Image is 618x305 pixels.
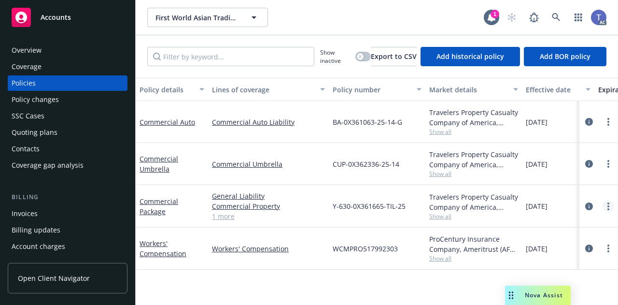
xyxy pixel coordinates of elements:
[8,43,127,58] a: Overview
[603,201,614,212] a: more
[8,158,127,173] a: Coverage gap analysis
[522,78,594,101] button: Effective date
[591,10,606,25] img: photo
[526,117,548,127] span: [DATE]
[41,14,71,21] span: Accounts
[8,59,127,74] a: Coverage
[505,286,517,305] div: Drag to move
[12,75,36,91] div: Policies
[212,159,325,169] a: Commercial Umbrella
[147,47,314,66] input: Filter by keyword...
[547,8,566,27] a: Search
[429,128,518,136] span: Show all
[526,244,548,254] span: [DATE]
[136,78,208,101] button: Policy details
[212,117,325,127] a: Commercial Auto Liability
[212,201,325,211] a: Commercial Property
[524,8,544,27] a: Report a Bug
[12,141,40,157] div: Contacts
[526,201,548,211] span: [DATE]
[540,52,590,61] span: Add BOR policy
[140,197,178,216] a: Commercial Package
[8,239,127,254] a: Account charges
[526,159,548,169] span: [DATE]
[212,211,325,221] a: 1 more
[429,254,518,262] span: Show all
[371,47,417,66] button: Export to CSV
[8,141,127,157] a: Contacts
[12,158,84,173] div: Coverage gap analysis
[429,149,518,170] div: Travelers Property Casualty Company of America, Travelers Insurance
[505,286,571,305] button: Nova Assist
[333,117,402,127] span: BA-0X361063-25-14-G
[12,59,42,74] div: Coverage
[140,239,186,258] a: Workers' Compensation
[212,244,325,254] a: Workers' Compensation
[425,78,522,101] button: Market details
[8,222,127,238] a: Billing updates
[429,107,518,128] div: Travelers Property Casualty Company of America, Travelers Insurance
[371,52,417,61] span: Export to CSV
[12,92,59,107] div: Policy changes
[525,291,563,299] span: Nova Assist
[583,158,595,170] a: circleInformation
[12,125,57,140] div: Quoting plans
[212,191,325,201] a: General Liability
[140,117,195,127] a: Commercial Auto
[12,43,42,58] div: Overview
[155,13,239,23] span: First World Asian Trading Corp.
[147,8,268,27] button: First World Asian Trading Corp.
[421,47,520,66] button: Add historical policy
[583,243,595,254] a: circleInformation
[329,78,425,101] button: Policy number
[320,48,351,65] span: Show inactive
[212,85,314,95] div: Lines of coverage
[429,234,518,254] div: ProCentury Insurance Company, Ameritrust (AF Group)
[140,154,178,174] a: Commercial Umbrella
[429,170,518,178] span: Show all
[140,85,194,95] div: Policy details
[603,116,614,128] a: more
[8,92,127,107] a: Policy changes
[333,159,399,169] span: CUP-0X362336-25-14
[12,222,60,238] div: Billing updates
[8,192,127,202] div: Billing
[8,108,127,124] a: SSC Cases
[583,116,595,128] a: circleInformation
[333,244,398,254] span: WCMPRO517992303
[526,85,580,95] div: Effective date
[8,206,127,221] a: Invoices
[429,192,518,212] div: Travelers Property Casualty Company of America, Travelers Insurance
[12,206,38,221] div: Invoices
[18,273,90,283] span: Open Client Navigator
[436,52,504,61] span: Add historical policy
[333,201,406,211] span: Y-630-0X361665-TIL-25
[8,4,127,31] a: Accounts
[429,212,518,220] span: Show all
[333,85,411,95] div: Policy number
[502,8,521,27] a: Start snowing
[603,158,614,170] a: more
[208,78,329,101] button: Lines of coverage
[429,85,507,95] div: Market details
[583,201,595,212] a: circleInformation
[603,243,614,254] a: more
[8,75,127,91] a: Policies
[524,47,606,66] button: Add BOR policy
[491,10,499,18] div: 1
[569,8,588,27] a: Switch app
[12,108,44,124] div: SSC Cases
[12,239,65,254] div: Account charges
[8,125,127,140] a: Quoting plans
